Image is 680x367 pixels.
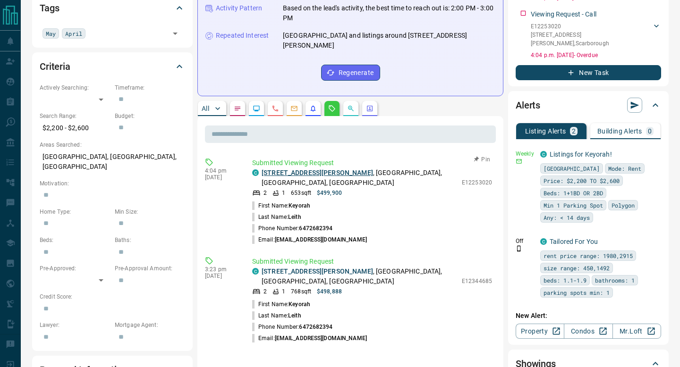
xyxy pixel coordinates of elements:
[544,263,610,273] span: size range: 450,1492
[115,83,185,92] p: Timeframe:
[544,200,603,210] span: Min 1 Parking Spot
[544,275,586,285] span: beds: 1.1-1.9
[299,324,332,330] span: 6472682394
[317,287,342,296] p: $498,888
[531,20,661,50] div: E12253020[STREET_ADDRESS][PERSON_NAME],Scarborough
[252,235,367,244] p: Email:
[252,169,259,176] div: condos.ca
[289,202,310,209] span: Keyorah
[544,288,610,297] span: parking spots min: 1
[40,149,185,175] p: [GEOGRAPHIC_DATA], [GEOGRAPHIC_DATA], [GEOGRAPHIC_DATA]
[40,236,110,244] p: Beds:
[252,257,492,267] p: Submitted Viewing Request
[282,287,285,296] p: 1
[46,29,56,38] span: May
[347,105,355,112] svg: Opportunities
[262,267,373,275] a: [STREET_ADDRESS][PERSON_NAME]
[40,120,110,136] p: $2,200 - $2,600
[216,31,269,41] p: Repeated Interest
[252,201,310,210] p: First Name:
[289,301,310,308] span: Keyorah
[275,335,367,342] span: [EMAIL_ADDRESS][DOMAIN_NAME]
[115,208,185,216] p: Min Size:
[544,164,600,173] span: [GEOGRAPHIC_DATA]
[115,112,185,120] p: Budget:
[462,178,492,187] p: E12253020
[321,65,380,81] button: Regenerate
[516,324,564,339] a: Property
[252,300,310,309] p: First Name:
[262,168,457,188] p: , [GEOGRAPHIC_DATA], [GEOGRAPHIC_DATA], [GEOGRAPHIC_DATA]
[169,27,182,40] button: Open
[531,9,596,19] p: Viewing Request - Call
[550,238,598,245] a: Tailored For You
[648,128,652,134] p: 0
[205,266,238,273] p: 3:23 pm
[544,213,590,222] span: Any: < 14 days
[544,176,620,185] span: Price: $2,200 TO $2,600
[40,292,185,301] p: Credit Score:
[328,105,336,112] svg: Requests
[516,98,540,113] h2: Alerts
[564,324,612,339] a: Condos
[462,277,492,285] p: E12344685
[40,59,70,74] h2: Criteria
[531,51,661,59] p: 4:04 p.m. [DATE] - Overdue
[252,213,301,221] p: Last Name:
[65,29,82,38] span: April
[262,267,457,286] p: , [GEOGRAPHIC_DATA], [GEOGRAPHIC_DATA], [GEOGRAPHIC_DATA]
[288,214,301,220] span: Leith
[516,65,661,80] button: New Task
[205,174,238,181] p: [DATE]
[299,225,332,232] span: 6472682394
[40,321,110,329] p: Lawyer:
[612,200,635,210] span: Polygon
[262,169,373,176] a: [STREET_ADDRESS][PERSON_NAME]
[252,323,333,331] p: Phone Number:
[288,312,301,319] span: Leith
[544,188,603,198] span: Beds: 1+1BD OR 2BD
[40,83,110,92] p: Actively Searching:
[40,179,185,188] p: Motivation:
[216,3,262,13] p: Activity Pattern
[272,105,279,112] svg: Calls
[572,128,576,134] p: 2
[115,321,185,329] p: Mortgage Agent:
[252,224,333,233] p: Phone Number:
[40,141,185,149] p: Areas Searched:
[544,251,633,260] span: rent price range: 1980,2915
[612,324,661,339] a: Mr.Loft
[525,128,566,134] p: Listing Alerts
[252,311,301,320] p: Last Name:
[40,112,110,120] p: Search Range:
[252,334,367,342] p: Email:
[597,128,642,134] p: Building Alerts
[317,189,342,197] p: $499,900
[40,55,185,78] div: Criteria
[531,22,652,31] p: E12253020
[263,189,267,197] p: 2
[282,189,285,197] p: 1
[516,311,661,321] p: New Alert:
[608,164,641,173] span: Mode: Rent
[205,167,238,174] p: 4:04 pm
[252,268,259,275] div: condos.ca
[283,3,495,23] p: Based on the lead's activity, the best time to reach out is: 2:00 PM - 3:00 PM
[252,158,492,168] p: Submitted Viewing Request
[595,275,635,285] span: bathrooms: 1
[516,158,522,165] svg: Email
[516,245,522,252] svg: Push Notification Only
[283,31,495,50] p: [GEOGRAPHIC_DATA] and listings around [STREET_ADDRESS][PERSON_NAME]
[275,236,367,243] span: [EMAIL_ADDRESS][DOMAIN_NAME]
[202,105,209,112] p: All
[205,273,238,279] p: [DATE]
[531,31,652,48] p: [STREET_ADDRESS][PERSON_NAME] , Scarborough
[40,208,110,216] p: Home Type:
[540,151,547,158] div: condos.ca
[468,155,496,164] button: Pin
[550,150,612,158] a: Listings for Keyorah!
[290,105,298,112] svg: Emails
[291,189,311,197] p: 653 sqft
[516,237,535,245] p: Off
[253,105,260,112] svg: Lead Browsing Activity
